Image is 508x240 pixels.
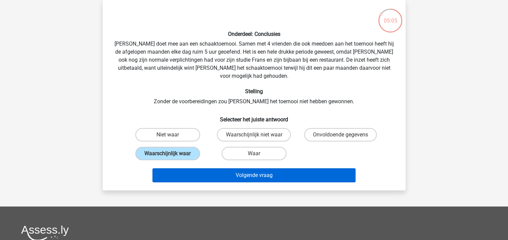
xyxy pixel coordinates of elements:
[113,111,395,123] h6: Selecteer het juiste antwoord
[378,8,403,25] div: 05:05
[105,5,403,185] div: [PERSON_NAME] doet mee aan een schaaktoernooi. Samen met 4 vrienden die ook meedoen aan het toern...
[135,128,200,141] label: Niet waar
[222,147,286,160] label: Waar
[304,128,377,141] label: Onvoldoende gegevens
[135,147,200,160] label: Waarschijnlijk waar
[152,168,356,182] button: Volgende vraag
[217,128,291,141] label: Waarschijnlijk niet waar
[113,88,395,95] h6: Stelling
[113,31,395,37] h6: Onderdeel: Conclusies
